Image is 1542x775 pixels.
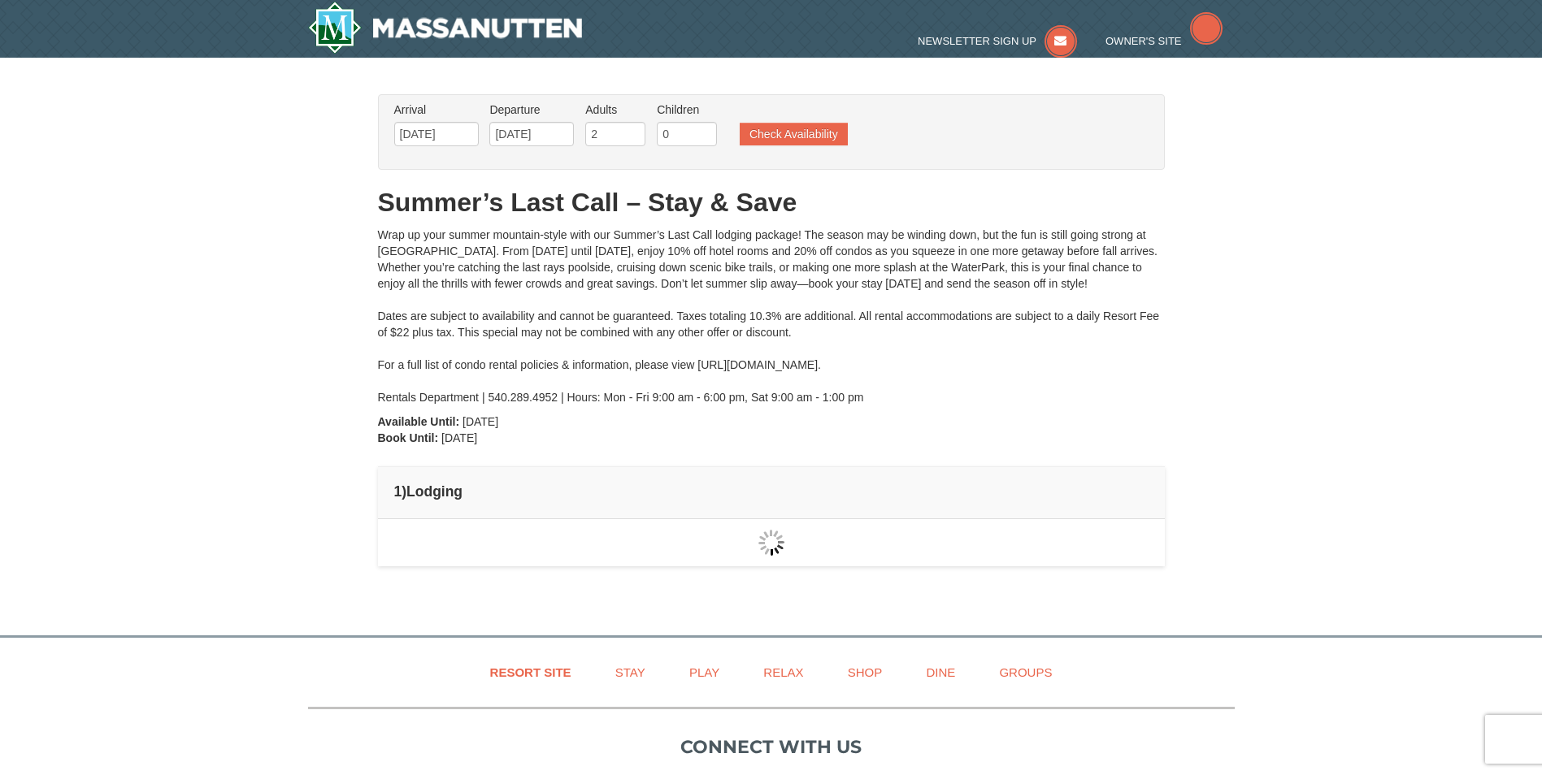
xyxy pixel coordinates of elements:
[378,415,460,428] strong: Available Until:
[378,431,439,444] strong: Book Until:
[463,415,498,428] span: [DATE]
[378,186,1165,219] h1: Summer’s Last Call – Stay & Save
[1105,35,1223,47] a: Owner's Site
[489,102,574,118] label: Departure
[308,2,583,54] img: Massanutten Resort Logo
[402,483,406,500] span: )
[657,102,717,118] label: Children
[308,734,1235,760] p: Connect with us
[441,431,477,444] span: [DATE]
[1105,35,1182,47] span: Owner's Site
[585,102,645,118] label: Adults
[378,227,1165,405] div: Wrap up your summer mountain-style with our Summer’s Last Call lodging package! The season may be...
[918,35,1077,47] a: Newsletter Sign Up
[758,530,784,556] img: wait gif
[740,123,848,145] button: Check Availability
[906,654,975,691] a: Dine
[669,654,740,691] a: Play
[743,654,823,691] a: Relax
[595,654,666,691] a: Stay
[827,654,903,691] a: Shop
[918,35,1036,47] span: Newsletter Sign Up
[470,654,592,691] a: Resort Site
[979,654,1072,691] a: Groups
[394,102,479,118] label: Arrival
[308,2,583,54] a: Massanutten Resort
[394,483,1149,500] h4: 1 Lodging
